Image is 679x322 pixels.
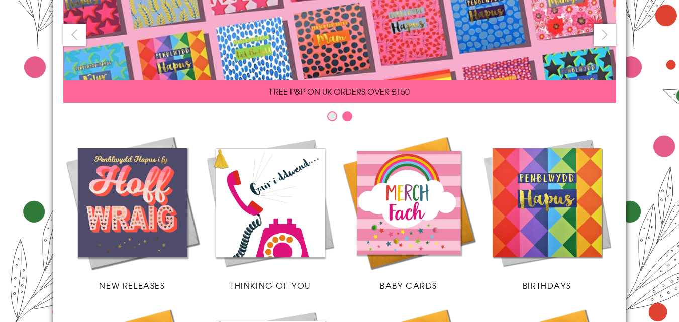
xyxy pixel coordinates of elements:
button: next [594,24,616,46]
span: Thinking of You [230,279,311,291]
button: Carousel Page 1 [327,111,337,121]
button: Carousel Page 2 (Current Slide) [342,111,352,121]
a: Birthdays [478,134,616,291]
span: FREE P&P ON UK ORDERS OVER £150 [270,85,410,97]
a: Baby Cards [340,134,478,291]
a: New Releases [63,134,202,291]
button: prev [63,24,86,46]
div: Carousel Pagination [63,111,616,126]
span: New Releases [99,279,165,291]
a: Thinking of You [202,134,340,291]
span: Baby Cards [380,279,437,291]
span: Birthdays [523,279,571,291]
